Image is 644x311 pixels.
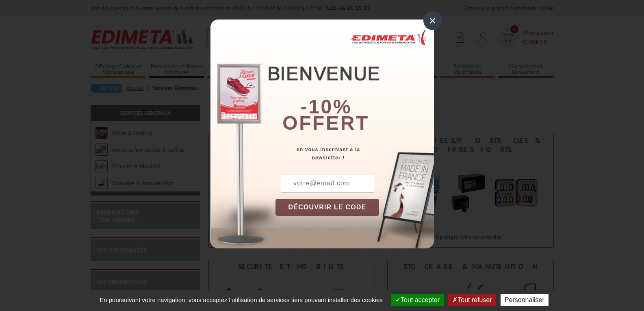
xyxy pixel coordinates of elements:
[95,296,387,303] span: En poursuivant votre navigation, vous acceptez l'utilisation de services tiers pouvant installer ...
[275,199,379,216] button: DÉCOUVRIR LE CODE
[391,294,444,306] button: Tout accepter
[275,146,434,162] div: en vous inscrivant à la newsletter !
[280,174,375,193] input: votre@email.com
[301,96,352,117] b: -10%
[423,11,442,30] div: ×
[448,294,496,306] button: Tout refuser
[282,112,369,134] font: offert
[501,294,549,306] button: Personnaliser (fenêtre modale)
